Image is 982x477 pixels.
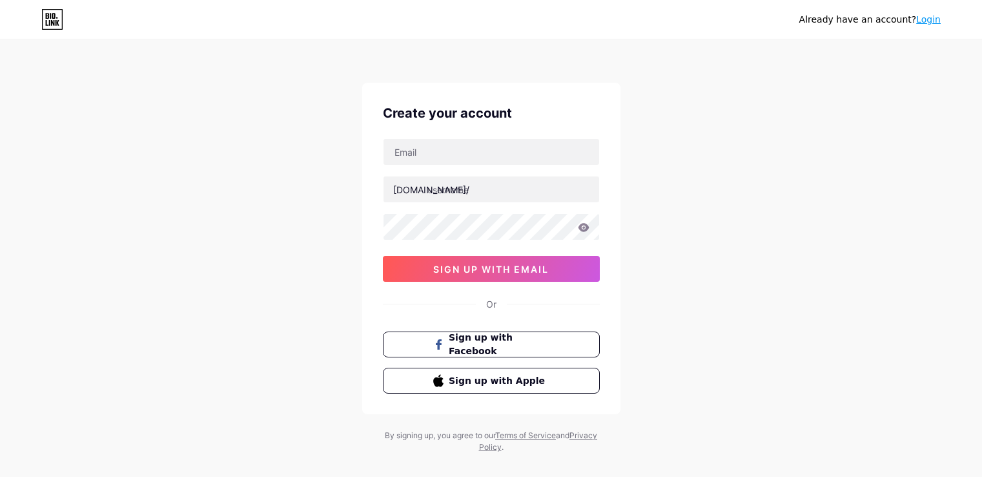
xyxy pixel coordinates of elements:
div: Or [486,297,496,311]
div: By signing up, you agree to our and . [382,430,601,453]
a: Login [916,14,941,25]
input: Email [384,139,599,165]
input: username [384,176,599,202]
span: Sign up with Apple [449,374,549,388]
button: Sign up with Facebook [383,332,600,357]
span: sign up with email [433,264,549,275]
button: Sign up with Apple [383,368,600,394]
div: Already have an account? [799,13,941,26]
div: [DOMAIN_NAME]/ [393,183,469,196]
div: Create your account [383,103,600,123]
a: Terms of Service [495,430,556,440]
span: Sign up with Facebook [449,331,549,358]
button: sign up with email [383,256,600,282]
